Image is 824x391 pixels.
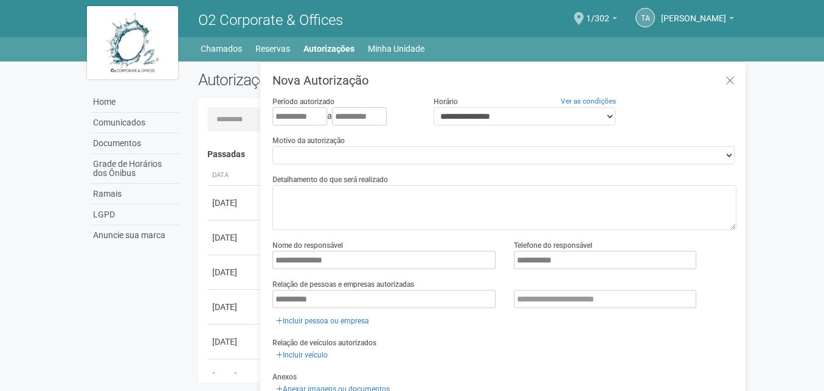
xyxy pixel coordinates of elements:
[586,2,609,23] span: 1/302
[212,231,257,244] div: [DATE]
[272,135,345,146] label: Motivo da autorização
[90,225,180,245] a: Anuncie sua marca
[207,166,262,186] th: Data
[272,107,415,125] div: a
[368,40,424,57] a: Minha Unidade
[272,337,376,348] label: Relação de veículos autorizados
[212,266,257,278] div: [DATE]
[90,133,180,154] a: Documentos
[212,370,257,382] div: [DATE]
[272,348,331,362] a: Incluir veículo
[201,40,242,57] a: Chamados
[586,15,617,25] a: 1/302
[90,205,180,225] a: LGPD
[272,74,736,86] h3: Nova Autorização
[90,184,180,205] a: Ramais
[272,279,414,290] label: Relação de pessoas e empresas autorizadas
[90,113,180,133] a: Comunicados
[212,301,257,313] div: [DATE]
[272,240,343,251] label: Nome do responsável
[635,8,655,27] a: TA
[212,197,257,209] div: [DATE]
[661,15,734,25] a: [PERSON_NAME]
[661,2,726,23] span: Thamiris Abdala
[272,96,334,107] label: Período autorizado
[303,40,355,57] a: Autorizações
[272,314,373,328] a: Incluir pessoa ou empresa
[514,240,592,251] label: Telefone do responsável
[255,40,290,57] a: Reservas
[90,154,180,184] a: Grade de Horários dos Ônibus
[434,96,458,107] label: Horário
[212,336,257,348] div: [DATE]
[272,372,297,382] label: Anexos
[198,12,343,29] span: O2 Corporate & Offices
[90,92,180,113] a: Home
[561,97,616,105] a: Ver as condições
[207,150,729,159] h4: Passadas
[198,71,459,89] h2: Autorizações
[272,174,388,185] label: Detalhamento do que será realizado
[87,6,178,79] img: logo.jpg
